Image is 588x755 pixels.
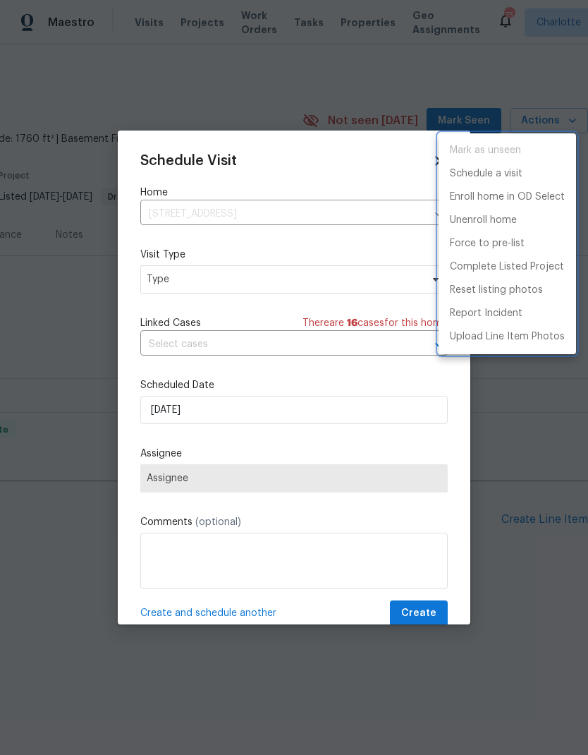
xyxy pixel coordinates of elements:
p: Force to pre-list [450,236,525,251]
p: Enroll home in OD Select [450,190,565,205]
p: Schedule a visit [450,167,522,181]
p: Reset listing photos [450,283,543,298]
p: Complete Listed Project [450,260,564,274]
p: Unenroll home [450,213,517,228]
p: Report Incident [450,306,522,321]
p: Upload Line Item Photos [450,330,565,344]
